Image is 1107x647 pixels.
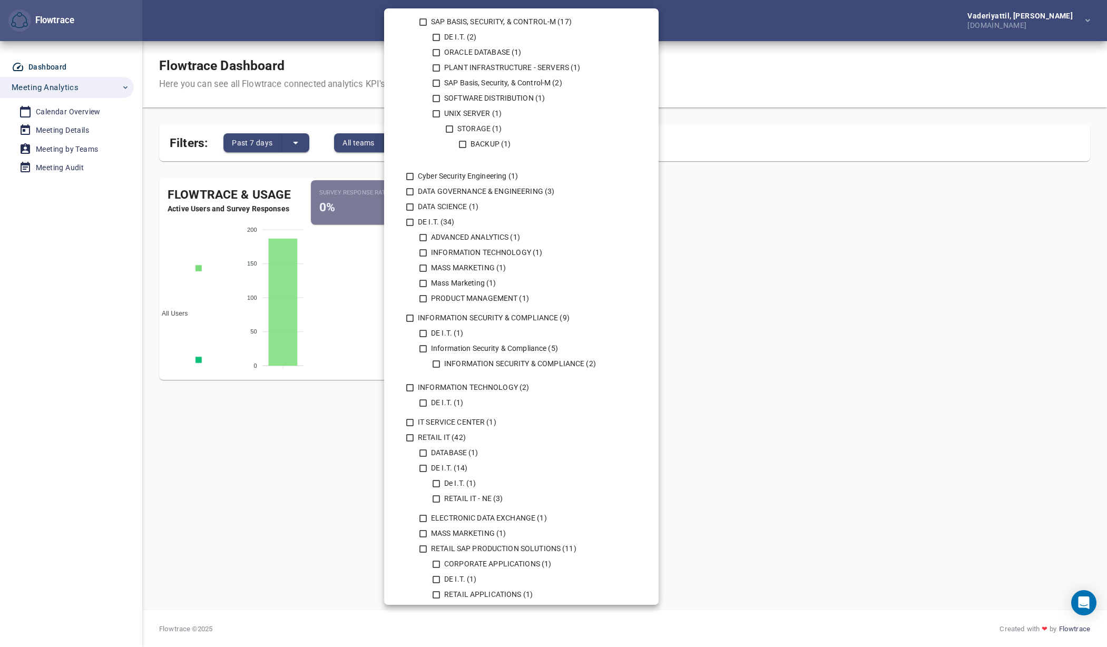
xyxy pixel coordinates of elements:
div: DATA SCIENCE (1) [416,201,629,212]
div: De I.T. (1) [442,478,604,489]
div: SOFTWARE DISTRIBUTION (1) [442,93,604,104]
div: INFORMATION TECHNOLOGY (1) [429,247,616,258]
div: PRODUCT MANAGEMENT (1) [429,293,616,304]
div: INFORMATION SECURITY & COMPLIANCE (9) [416,312,629,323]
div: INFORMATION TECHNOLOGY (2) [416,382,629,393]
div: BACKUP (1) [468,139,579,150]
div: ELECTRONIC DATA EXCHANGE (1) [429,513,616,524]
div: RETAIL APPLICATIONS (1) [442,589,604,600]
div: Information Security & Compliance (5) [429,343,616,354]
div: MASS MARKETING (1) [429,528,616,539]
div: DE I.T. (1) [429,328,616,339]
div: DATA GOVERNANCE & ENGINEERING (3) [416,186,629,197]
div: Open Intercom Messenger [1071,590,1096,615]
div: SAP BASIS, SECURITY, & CONTROL-M (17) [429,16,616,27]
div: RETAIL SAP CLIENT ALLIANCE (1) [442,604,604,615]
div: CORPORATE APPLICATIONS (1) [442,558,604,570]
div: IT SERVICE CENTER (1) [416,417,629,428]
div: Mass Marketing (1) [429,278,616,289]
div: UNIX SERVER (1) [442,108,604,119]
div: DE I.T. (14) [429,463,616,474]
div: RETAIL IT (42) [416,432,629,443]
div: RETAIL SAP PRODUCTION SOLUTIONS (11) [429,543,616,554]
div: INFORMATION SECURITY & COMPLIANCE (2) [442,358,604,369]
div: Cyber Security Engineering (1) [416,171,629,182]
div: PLANT INFRASTRUCTURE - SERVERS (1) [442,62,604,73]
div: DATABASE (1) [429,447,616,458]
div: RETAIL IT - NE (3) [442,493,604,504]
div: SAP Basis, Security, & Control-M (2) [442,77,604,89]
div: DE I.T. (1) [429,397,616,408]
div: STORAGE (1) [455,123,591,134]
div: ORACLE DATABASE (1) [442,47,604,58]
div: DE I.T. (34) [416,217,629,228]
div: DE I.T. (1) [442,574,604,585]
div: ADVANCED ANALYTICS (1) [429,232,616,243]
div: DE I.T. (2) [442,32,604,43]
div: MASS MARKETING (1) [429,262,616,273]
